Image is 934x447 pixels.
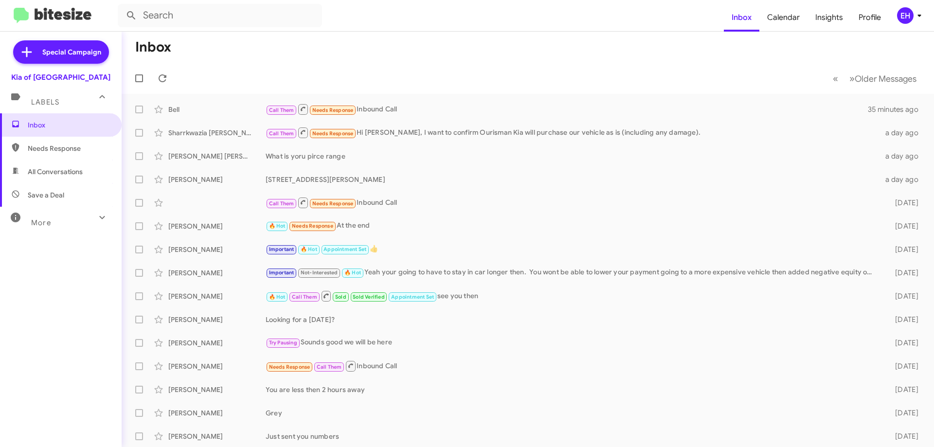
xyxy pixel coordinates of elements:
[13,40,109,64] a: Special Campaign
[266,220,880,232] div: At the end
[28,190,64,200] span: Save a Deal
[269,269,294,276] span: Important
[880,175,926,184] div: a day ago
[168,221,266,231] div: [PERSON_NAME]
[42,47,101,57] span: Special Campaign
[833,72,838,85] span: «
[880,128,926,138] div: a day ago
[269,107,294,113] span: Call Them
[889,7,923,24] button: EH
[759,3,808,32] a: Calendar
[880,198,926,208] div: [DATE]
[855,73,916,84] span: Older Messages
[880,268,926,278] div: [DATE]
[118,4,322,27] input: Search
[266,360,880,372] div: Inbound Call
[344,269,361,276] span: 🔥 Hot
[266,337,880,348] div: Sounds good we will be here
[168,315,266,324] div: [PERSON_NAME]
[312,200,354,207] span: Needs Response
[880,338,926,348] div: [DATE]
[880,315,926,324] div: [DATE]
[312,107,354,113] span: Needs Response
[266,151,880,161] div: What is yoru pirce range
[266,290,880,302] div: see you then
[880,408,926,418] div: [DATE]
[269,340,297,346] span: Try Pausing
[168,175,266,184] div: [PERSON_NAME]
[168,245,266,254] div: [PERSON_NAME]
[269,294,286,300] span: 🔥 Hot
[31,98,59,107] span: Labels
[269,246,294,252] span: Important
[266,315,880,324] div: Looking for a [DATE]?
[880,151,926,161] div: a day ago
[880,361,926,371] div: [DATE]
[266,126,880,139] div: Hi [PERSON_NAME], I want to confirm Ourisman Kia will purchase our vehicle as is (including any d...
[266,197,880,209] div: Inbound Call
[266,267,880,278] div: Yeah your going to have to stay in car longer then. You wont be able to lower your payment going ...
[880,245,926,254] div: [DATE]
[11,72,110,82] div: Kia of [GEOGRAPHIC_DATA]
[31,218,51,227] span: More
[269,223,286,229] span: 🔥 Hot
[28,120,110,130] span: Inbox
[168,431,266,441] div: [PERSON_NAME]
[168,361,266,371] div: [PERSON_NAME]
[827,69,922,89] nav: Page navigation example
[168,408,266,418] div: [PERSON_NAME]
[266,244,880,255] div: 👍
[266,431,880,441] div: Just sent you numbers
[868,105,926,114] div: 35 minutes ago
[269,130,294,137] span: Call Them
[897,7,914,24] div: EH
[301,269,338,276] span: Not-Interested
[391,294,434,300] span: Appointment Set
[317,364,342,370] span: Call Them
[266,385,880,394] div: You are less then 2 hours away
[312,130,354,137] span: Needs Response
[266,103,868,115] div: Inbound Call
[323,246,366,252] span: Appointment Set
[301,246,317,252] span: 🔥 Hot
[880,221,926,231] div: [DATE]
[724,3,759,32] a: Inbox
[880,385,926,394] div: [DATE]
[135,39,171,55] h1: Inbox
[827,69,844,89] button: Previous
[266,175,880,184] div: [STREET_ADDRESS][PERSON_NAME]
[335,294,346,300] span: Sold
[168,338,266,348] div: [PERSON_NAME]
[168,151,266,161] div: [PERSON_NAME] [PERSON_NAME]
[269,200,294,207] span: Call Them
[844,69,922,89] button: Next
[851,3,889,32] a: Profile
[880,431,926,441] div: [DATE]
[808,3,851,32] a: Insights
[292,223,333,229] span: Needs Response
[849,72,855,85] span: »
[292,294,317,300] span: Call Them
[168,268,266,278] div: [PERSON_NAME]
[168,291,266,301] div: [PERSON_NAME]
[353,294,385,300] span: Sold Verified
[880,291,926,301] div: [DATE]
[269,364,310,370] span: Needs Response
[168,385,266,394] div: [PERSON_NAME]
[28,167,83,177] span: All Conversations
[168,128,266,138] div: Sharrkwazia [PERSON_NAME]
[168,105,266,114] div: Bell
[28,143,110,153] span: Needs Response
[266,408,880,418] div: Grey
